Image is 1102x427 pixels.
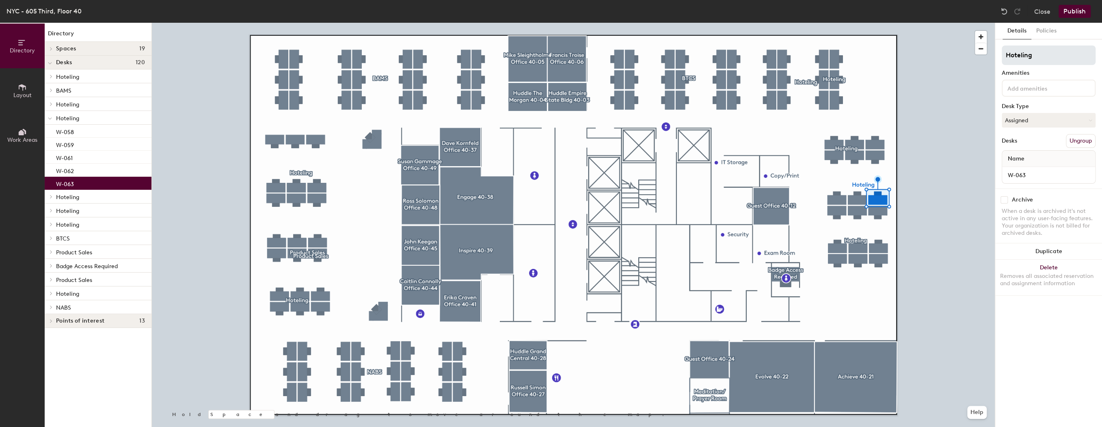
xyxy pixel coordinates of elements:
[1031,23,1061,39] button: Policies
[1034,5,1050,18] button: Close
[56,115,79,122] span: Hoteling
[56,101,79,108] span: Hoteling
[139,46,145,52] span: 19
[56,249,92,256] span: Product Sales
[56,178,74,188] p: W-063
[6,6,82,16] div: NYC - 605 Third, Floor 40
[56,277,92,284] span: Product Sales
[967,406,987,419] button: Help
[995,260,1102,295] button: DeleteRemoves all associated reservation and assignment information
[45,29,151,42] h1: Directory
[1002,208,1096,237] div: When a desk is archived it's not active in any user-facing features. Your organization is not bil...
[10,47,35,54] span: Directory
[1006,83,1079,93] input: Add amenities
[56,126,74,136] p: W-058
[56,74,79,80] span: Hoteling
[56,59,72,66] span: Desks
[1002,138,1017,144] div: Desks
[56,208,79,215] span: Hoteling
[7,137,37,143] span: Work Areas
[56,194,79,201] span: Hoteling
[56,165,74,175] p: W-062
[56,139,74,149] p: W-059
[995,243,1102,260] button: Duplicate
[1000,273,1097,287] div: Removes all associated reservation and assignment information
[1003,23,1031,39] button: Details
[1004,169,1093,181] input: Unnamed desk
[56,87,71,94] span: BAMS
[1012,197,1033,203] div: Archive
[56,290,79,297] span: Hoteling
[56,152,73,162] p: W-061
[1004,152,1029,166] span: Name
[56,221,79,228] span: Hoteling
[1059,5,1091,18] button: Publish
[56,46,76,52] span: Spaces
[136,59,145,66] span: 120
[56,235,70,242] span: BTCS
[56,318,104,324] span: Points of interest
[1002,70,1096,76] div: Amenities
[13,92,32,99] span: Layout
[56,263,118,270] span: Badge Access Required
[1002,113,1096,128] button: Assigned
[1000,7,1008,15] img: Undo
[1013,7,1021,15] img: Redo
[1066,134,1096,148] button: Ungroup
[1002,103,1096,110] div: Desk Type
[139,318,145,324] span: 13
[56,304,71,311] span: NABS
